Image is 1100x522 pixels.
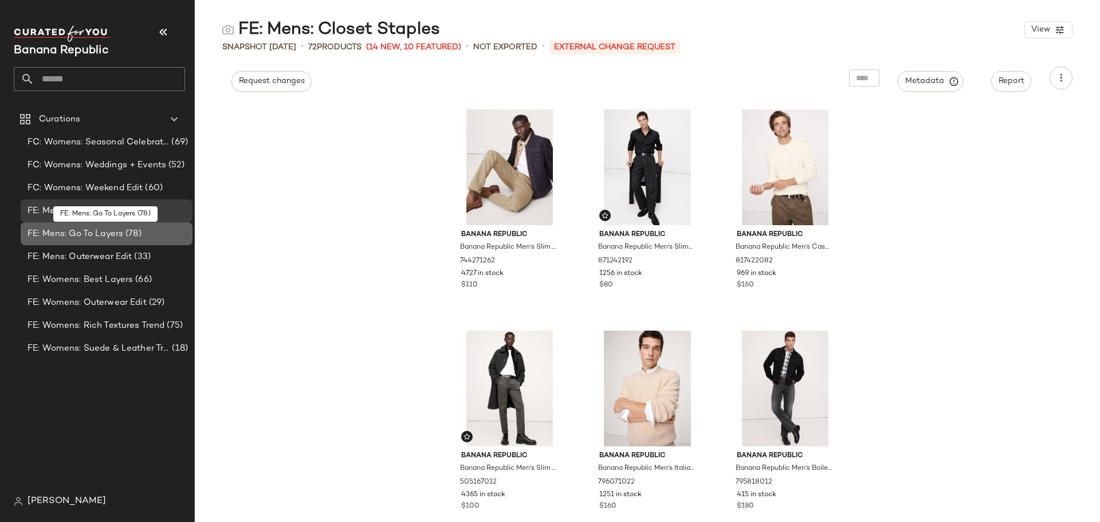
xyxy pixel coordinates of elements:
[27,250,132,264] span: FE: Mens: Outerwear Edit
[164,319,183,332] span: (75)
[27,159,166,172] span: FC: Womens: Weddings + Events
[170,342,188,355] span: (18)
[736,242,832,253] span: Banana Republic Men's Cashmere Crew-Neck Sweater Ivory Size XS
[905,76,957,87] span: Metadata
[602,212,608,219] img: svg%3e
[736,464,832,474] span: Banana Republic Men's Boiled Wool-Blend Shirt Jacket Black Size S
[460,464,557,474] span: Banana Republic Men's Slim Rapid Movement Chino Pant Anthracite Gray Size 30W 30L
[27,182,143,195] span: FC: Womens: Weekend Edit
[452,109,567,225] img: cn60218028.jpg
[27,227,123,241] span: FE: Mens: Go To Layers
[366,41,461,53] span: (14 New, 10 Featured)
[27,342,170,355] span: FE: Womens: Suede & Leather Trend
[133,273,152,286] span: (66)
[466,40,469,54] span: •
[898,71,964,92] button: Metadata
[460,256,495,266] span: 744271262
[463,433,470,440] img: svg%3e
[599,280,613,291] span: $80
[590,109,705,225] img: cn60586939.jpg
[143,182,163,195] span: (60)
[598,242,695,253] span: Banana Republic Men's Slim-Fit Wrinkle-Resistant Dress Shirt Black Size S
[131,205,148,218] span: (72)
[27,319,164,332] span: FE: Womens: Rich Textures Trend
[123,227,142,241] span: (78)
[166,159,184,172] span: (52)
[736,256,773,266] span: 817422082
[461,501,480,512] span: $100
[132,250,151,264] span: (33)
[27,136,169,149] span: FC: Womens: Seasonal Celebrations
[222,18,440,41] div: FE: Mens: Closet Staples
[461,490,505,500] span: 4365 in stock
[39,113,80,126] span: Curations
[27,273,133,286] span: FE: Womens: Best Layers
[998,77,1024,86] span: Report
[736,477,772,488] span: 795818012
[461,230,558,240] span: Banana Republic
[598,477,635,488] span: 796071022
[728,109,843,225] img: cn59848071.jpg
[461,269,504,279] span: 4727 in stock
[598,464,695,474] span: Banana Republic Men's Italian Merino-Cashmere Waffle-Knit Sweater Oatmeal Size S
[461,451,558,461] span: Banana Republic
[599,501,616,512] span: $160
[598,256,632,266] span: 871242192
[452,331,567,446] img: cn56857909.jpg
[461,280,478,291] span: $110
[238,77,305,86] span: Request changes
[737,501,754,512] span: $180
[308,43,317,52] span: 72
[737,230,834,240] span: Banana Republic
[460,477,497,488] span: 505167012
[599,230,696,240] span: Banana Republic
[308,41,362,53] div: Products
[147,296,165,309] span: (29)
[599,269,642,279] span: 1256 in stock
[14,26,111,42] img: cfy_white_logo.C9jOOHJF.svg
[222,41,296,53] span: Snapshot [DATE]
[231,71,312,92] button: Request changes
[169,136,188,149] span: (69)
[1024,21,1072,38] button: View
[222,24,234,36] img: svg%3e
[737,280,754,291] span: $160
[1031,25,1050,34] span: View
[460,242,557,253] span: Banana Republic Men's Slim Traveler Pant Khaki Beige Size 32W 32L
[301,40,304,54] span: •
[27,205,131,218] span: FE: Mens: Closet Staples
[590,331,705,446] img: cn60580465.jpg
[14,45,109,57] span: Current Company Name
[991,71,1031,92] button: Report
[737,451,834,461] span: Banana Republic
[542,40,545,54] span: •
[737,490,776,500] span: 415 in stock
[27,494,106,508] span: [PERSON_NAME]
[473,41,537,53] span: Not Exported
[549,40,680,54] p: External Change Request
[737,269,776,279] span: 969 in stock
[27,296,147,309] span: FE: Womens: Outerwear Edit
[599,490,642,500] span: 1251 in stock
[14,497,23,506] img: svg%3e
[728,331,843,446] img: cn60661223.jpg
[599,451,696,461] span: Banana Republic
